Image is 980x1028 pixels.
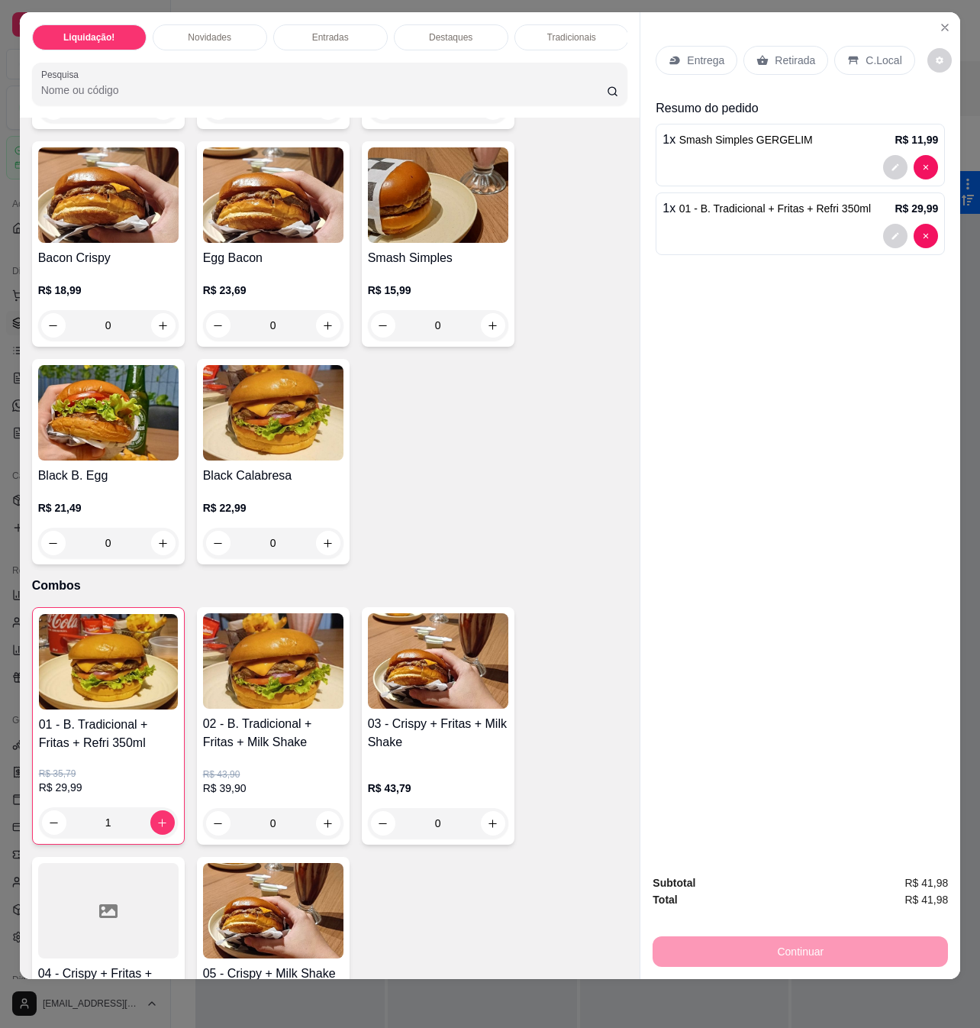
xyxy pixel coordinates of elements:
p: R$ 22,99 [203,500,343,516]
h4: 03 - Crispy + Fritas + Milk Shake [368,715,508,752]
p: R$ 23,69 [203,283,343,298]
h4: Black B. Egg [38,467,179,485]
img: product-image [203,863,343,958]
span: 01 - B. Tradicional + Fritas + Refri 350ml [679,202,871,215]
p: Retirada [775,53,815,68]
img: product-image [368,147,508,243]
button: decrease-product-quantity [927,48,952,73]
input: Pesquisa [41,82,607,98]
h4: 04 - Crispy + Fritas + Refri 350ml [38,965,179,1001]
p: R$ 43,79 [368,781,508,796]
p: Novidades [188,31,231,44]
label: Pesquisa [41,68,84,81]
p: Entradas [312,31,349,44]
img: product-image [38,365,179,461]
p: 1 x [662,199,871,218]
h4: 02 - B. Tradicional + Fritas + Milk Shake [203,715,343,752]
p: R$ 29,99 [895,201,938,216]
button: decrease-product-quantity [883,155,907,179]
p: Liquidação! [63,31,114,44]
p: Entrega [687,53,724,68]
p: C.Local [866,53,901,68]
p: Destaques [429,31,472,44]
img: product-image [368,613,508,709]
h4: 01 - B. Tradicional + Fritas + Refri 350ml [39,716,178,752]
p: 1 x [662,131,812,149]
p: Combos [32,577,628,595]
img: product-image [203,365,343,461]
button: decrease-product-quantity [883,224,907,248]
strong: Total [653,894,677,906]
h4: Black Calabresa [203,467,343,485]
span: R$ 41,98 [904,891,948,908]
span: Smash Simples GERGELIM [679,134,813,146]
p: R$ 11,99 [895,132,938,147]
button: Close [933,15,957,40]
button: decrease-product-quantity [914,224,938,248]
h4: Egg Bacon [203,249,343,267]
p: Resumo do pedido [656,99,945,118]
span: R$ 41,98 [904,874,948,891]
strong: Subtotal [653,877,695,889]
p: R$ 43,90 [203,768,343,781]
img: product-image [203,613,343,709]
button: decrease-product-quantity [914,155,938,179]
h4: Smash Simples [368,249,508,267]
h4: 05 - Crispy + Milk Shake [203,965,343,983]
img: product-image [203,147,343,243]
img: product-image [38,147,179,243]
p: Tradicionais [547,31,596,44]
p: R$ 21,49 [38,500,179,516]
p: R$ 15,99 [368,283,508,298]
p: R$ 35,79 [39,768,178,780]
p: R$ 18,99 [38,283,179,298]
p: R$ 39,90 [203,781,343,796]
img: product-image [39,614,178,710]
p: R$ 29,99 [39,780,178,795]
h4: Bacon Crispy [38,249,179,267]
